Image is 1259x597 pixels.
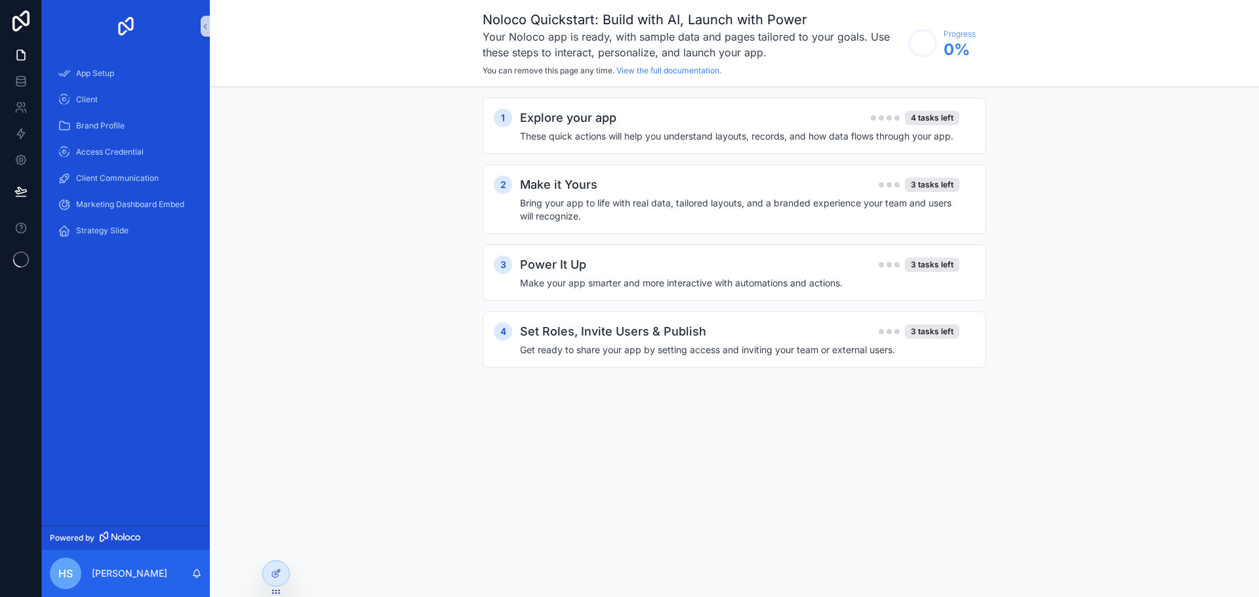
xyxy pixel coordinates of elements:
[76,68,114,79] span: App Setup
[50,193,202,216] a: Marketing Dashboard Embed
[76,94,98,105] span: Client
[76,225,129,236] span: Strategy Slide
[76,173,159,183] span: Client Communication
[76,147,144,157] span: Access Credential
[50,166,202,190] a: Client Communication
[483,29,902,60] h3: Your Noloco app is ready, with sample data and pages tailored to your goals. Use these steps to i...
[483,10,902,29] h1: Noloco Quickstart: Build with AI, Launch with Power
[944,39,976,60] span: 0 %
[50,533,94,543] span: Powered by
[50,114,202,138] a: Brand Profile
[50,62,202,85] a: App Setup
[92,567,167,580] p: [PERSON_NAME]
[50,88,202,111] a: Client
[58,566,73,581] span: HS
[76,199,184,210] span: Marketing Dashboard Embed
[50,219,202,242] a: Strategy Slide
[483,66,614,75] span: You can remove this page any time.
[76,121,125,131] span: Brand Profile
[50,140,202,164] a: Access Credential
[42,526,210,550] a: Powered by
[115,16,136,37] img: App logo
[944,29,976,39] span: Progress
[616,66,721,75] a: View the full documentation.
[42,52,210,260] div: scrollable content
